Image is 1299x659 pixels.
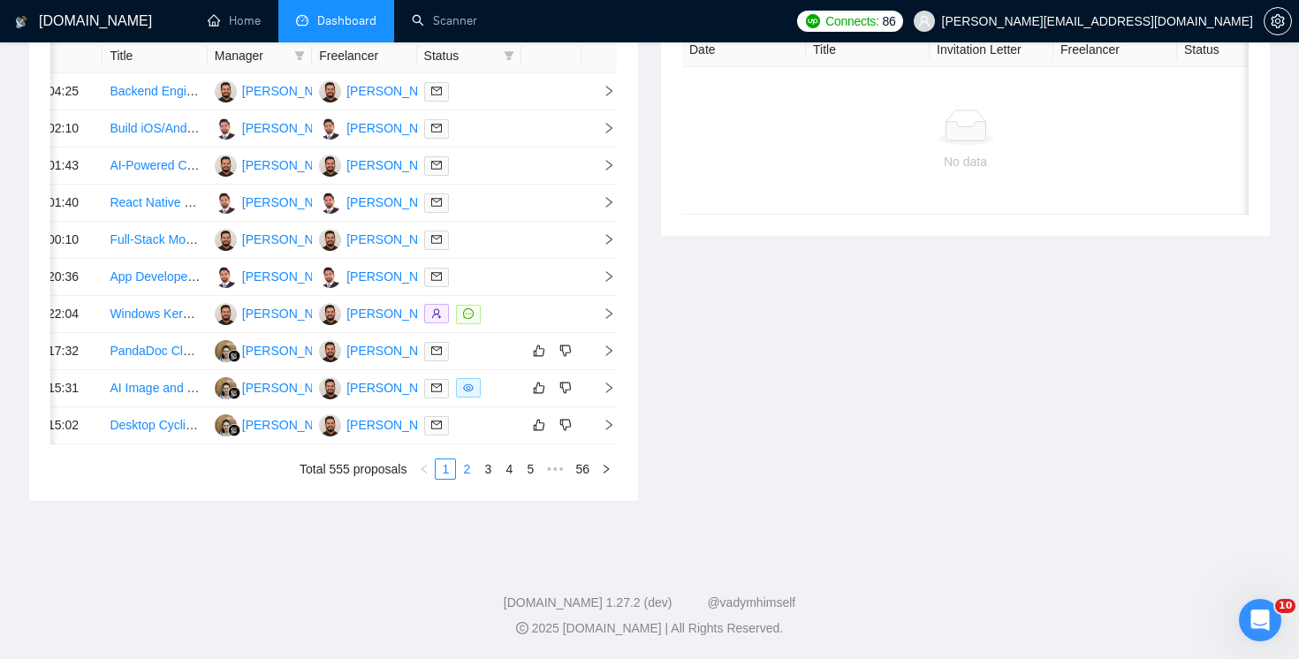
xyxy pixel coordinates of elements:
img: FM [215,266,237,288]
span: right [589,159,615,171]
span: message [463,308,474,319]
button: left [414,458,435,480]
span: ••• [541,458,569,480]
div: [PERSON_NAME] [346,81,448,101]
button: dislike [555,340,576,361]
div: No data [696,152,1234,171]
span: mail [431,345,442,356]
td: Desktop Cycling Workout Generator Development [103,407,207,444]
a: 5 [520,459,540,479]
span: right [589,122,615,134]
iframe: Intercom live chat [1239,599,1281,641]
th: Date [682,33,806,67]
img: upwork-logo.png [806,14,820,28]
img: AA [319,340,341,362]
span: user-add [431,308,442,319]
img: AA [215,229,237,251]
div: 2025 [DOMAIN_NAME] | All Rights Reserved. [14,619,1285,638]
a: AA[PERSON_NAME] [215,83,344,97]
a: FM[PERSON_NAME] [319,120,448,134]
span: 86 [883,11,896,31]
a: 1 [436,459,455,479]
span: setting [1265,14,1291,28]
a: homeHome [208,13,261,28]
span: mail [431,383,442,393]
img: AA [319,155,341,177]
button: setting [1264,7,1292,35]
th: Freelancer [1053,33,1177,67]
span: right [601,464,612,474]
a: AI-Powered Code Visionary (Full Stack Python Developer) [110,158,429,172]
div: [PERSON_NAME] [346,230,448,249]
div: [PERSON_NAME] [242,155,344,175]
a: ES[PERSON_NAME] [215,343,344,357]
a: Backend Engineer – LLM Infrastructure & Chat Interfaces; [110,84,428,98]
div: [PERSON_NAME] [242,267,344,286]
a: FM[PERSON_NAME] [215,120,344,134]
div: [PERSON_NAME] [242,378,344,398]
a: AA[PERSON_NAME] [215,306,344,320]
li: 1 [435,458,456,480]
span: Status [424,46,497,65]
span: right [589,233,615,246]
img: AA [319,414,341,436]
a: FM[PERSON_NAME] [215,194,344,208]
td: Full-Stack Mobile Developer (React Native + Node.js) for AI-Driven Gig Marketplace App [103,222,207,259]
td: PandaDoc Clone [103,333,207,370]
td: AI-Powered Code Visionary (Full Stack Python Developer) [103,148,207,185]
td: Backend Engineer – LLM Infrastructure & Chat Interfaces; [103,73,207,110]
span: copyright [516,622,528,634]
span: like [533,418,545,432]
span: like [533,344,545,358]
th: Invitation Letter [930,33,1053,67]
div: [PERSON_NAME] [242,341,344,360]
li: Previous Page [414,458,435,480]
img: AA [319,377,341,399]
a: ES[PERSON_NAME] [215,417,344,431]
img: AA [215,303,237,325]
a: App Developer for Roofing Company Client Portal [110,269,383,284]
a: Build iOS/Android App for Adult Flag Football League (PFFL) [110,121,443,135]
a: searchScanner [412,13,477,28]
div: [PERSON_NAME] [242,193,344,212]
a: 3 [478,459,498,479]
div: [PERSON_NAME] [242,118,344,138]
span: left [419,464,429,474]
span: dislike [559,344,572,358]
a: AA[PERSON_NAME] [319,343,448,357]
button: right [596,458,617,480]
div: [PERSON_NAME] [346,118,448,138]
li: 4 [498,458,520,480]
div: [PERSON_NAME] [346,267,448,286]
span: mail [431,160,442,170]
li: Total 555 proposals [300,458,406,480]
span: right [589,270,615,283]
a: AA[PERSON_NAME] [319,157,448,171]
div: [PERSON_NAME] [346,304,448,323]
span: filter [504,50,514,61]
a: FM[PERSON_NAME] [319,194,448,208]
li: 3 [477,458,498,480]
span: right [589,307,615,320]
a: PandaDoc Clone [110,344,203,358]
span: Connects: [825,11,878,31]
span: mail [431,234,442,245]
th: Manager [208,39,312,73]
td: App Developer for Roofing Company Client Portal [103,259,207,296]
span: dislike [559,418,572,432]
td: AI Image and Video Generation Developer [103,370,207,407]
img: FM [319,117,341,140]
img: ES [215,340,237,362]
span: right [589,382,615,394]
a: AA[PERSON_NAME] [319,306,448,320]
span: right [589,345,615,357]
div: [PERSON_NAME] [346,155,448,175]
a: AA[PERSON_NAME] [319,231,448,246]
a: AA[PERSON_NAME] [215,231,344,246]
img: AA [215,80,237,102]
a: AA[PERSON_NAME] [319,83,448,97]
img: FM [319,266,341,288]
button: like [528,414,550,436]
a: [DOMAIN_NAME] 1.27.2 (dev) [504,595,672,610]
th: Freelancer [312,39,416,73]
